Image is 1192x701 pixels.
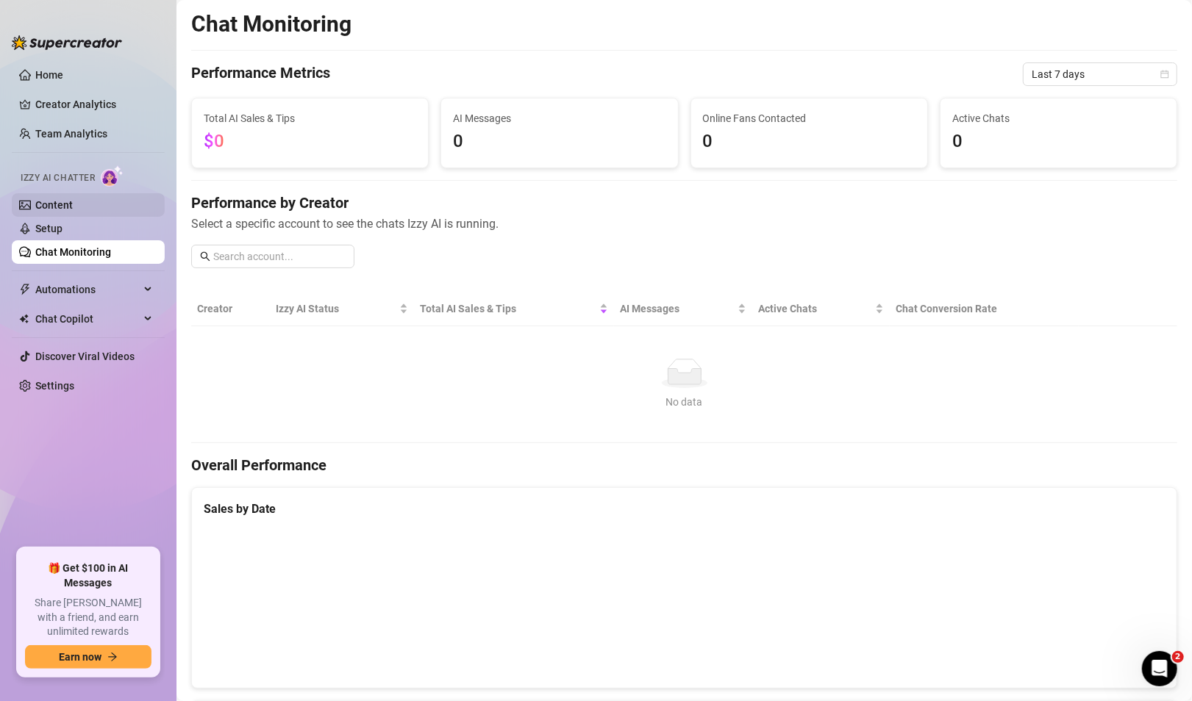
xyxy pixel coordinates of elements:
a: Settings [35,380,74,392]
span: 2 [1172,651,1184,663]
th: Creator [191,292,270,326]
div: Sales by Date [204,500,1165,518]
span: Online Fans Contacted [703,110,916,126]
h4: Performance Metrics [191,62,330,86]
img: AI Chatter [101,165,124,187]
h4: Overall Performance [191,455,1177,475]
th: AI Messages [614,292,752,326]
span: Earn now [59,651,101,663]
span: Izzy AI Chatter [21,171,95,185]
button: Earn nowarrow-right [25,645,151,669]
span: Izzy AI Status [276,301,397,317]
span: arrow-right [107,652,118,662]
img: logo-BBDzfeDw.svg [12,35,122,50]
span: 🎁 Get $100 in AI Messages [25,561,151,590]
span: Active Chats [758,301,872,317]
span: AI Messages [453,110,665,126]
span: 0 [453,128,665,156]
span: Automations [35,278,140,301]
span: thunderbolt [19,284,31,295]
span: Active Chats [952,110,1165,126]
iframe: Intercom live chat [1142,651,1177,686]
span: Total AI Sales & Tips [204,110,416,126]
a: Chat Monitoring [35,246,111,258]
th: Chat Conversion Rate [890,292,1079,326]
span: $0 [204,131,224,151]
span: search [200,251,210,262]
span: Select a specific account to see the chats Izzy AI is running. [191,215,1177,233]
th: Izzy AI Status [270,292,415,326]
span: 0 [952,128,1165,156]
span: 0 [703,128,916,156]
th: Total AI Sales & Tips [414,292,614,326]
h2: Chat Monitoring [191,10,351,38]
img: Chat Copilot [19,314,29,324]
a: Content [35,199,73,211]
a: Team Analytics [35,128,107,140]
th: Active Chats [752,292,890,326]
a: Discover Viral Videos [35,350,135,362]
span: Chat Copilot [35,307,140,331]
span: calendar [1160,70,1169,79]
a: Home [35,69,63,81]
span: Share [PERSON_NAME] with a friend, and earn unlimited rewards [25,596,151,639]
div: No data [203,394,1166,410]
a: Setup [35,223,63,234]
a: Creator Analytics [35,93,153,116]
span: AI Messages [620,301,735,317]
span: Total AI Sales & Tips [420,301,596,317]
input: Search account... [213,248,346,265]
span: Last 7 days [1032,63,1168,85]
h4: Performance by Creator [191,193,1177,213]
